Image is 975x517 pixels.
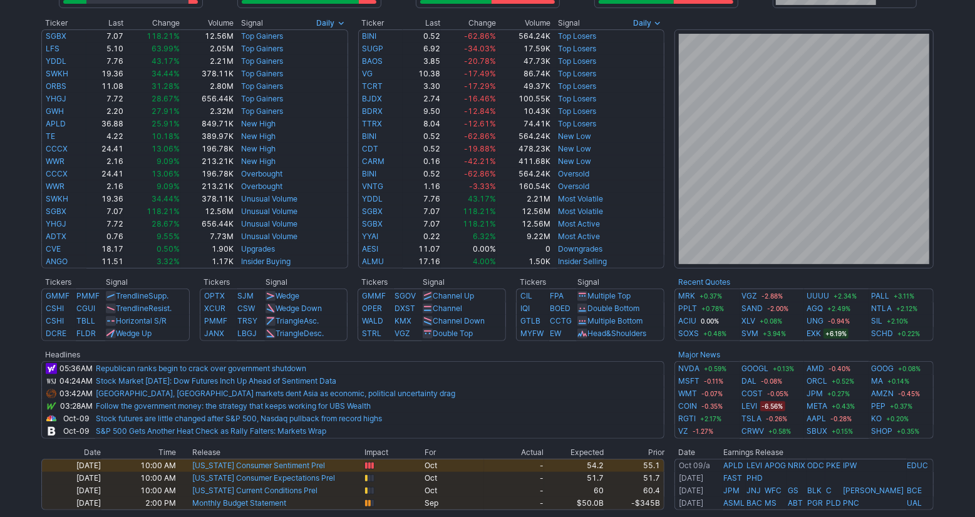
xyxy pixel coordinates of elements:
[807,412,826,425] a: AAPL
[403,105,440,118] td: 9.50
[807,425,827,438] a: SBUX
[497,43,550,55] td: 17.59K
[86,43,124,55] td: 5.10
[723,461,743,470] a: APLD
[180,17,234,29] th: Volume
[441,17,497,29] th: Change
[192,461,325,470] a: [US_STATE] Consumer Sentiment Prel
[872,425,893,438] a: SHOP
[807,461,824,470] a: ODC
[241,94,283,103] a: Top Gainers
[96,426,326,436] a: S&P 500 Gets Another Heat Check as Rally Falters: Markets Wrap
[497,55,550,68] td: 47.73K
[237,304,255,313] a: CSW
[678,400,697,412] a: COIN
[46,94,66,103] a: YHGJ
[843,461,857,470] a: IPW
[96,401,371,411] a: Follow the government money: the strategy that keeps working for UBS Wealth
[46,44,59,53] a: LFS
[180,93,234,105] td: 656.44K
[742,387,763,400] a: COST
[124,17,180,29] th: Change
[558,232,600,241] a: Most Active
[241,144,276,153] a: New High
[86,143,124,155] td: 24.41
[403,93,440,105] td: 2.74
[395,316,411,325] a: KMX
[362,291,386,300] a: GMMF
[742,412,762,425] a: TSLA
[363,119,383,128] a: TTRX
[76,291,100,300] a: PMMF
[116,291,148,300] span: Trendline
[558,119,596,128] a: Top Losers
[742,290,758,302] a: VGZ
[723,498,745,508] a: ASML
[497,168,550,180] td: 564.24K
[276,291,299,300] a: Wedge
[86,155,124,168] td: 2.16
[630,17,664,29] button: Signals interval
[497,80,550,93] td: 49.37K
[520,329,544,338] a: MYFW
[241,207,297,216] a: Unusual Volume
[241,106,283,116] a: Top Gainers
[86,180,124,193] td: 2.16
[116,329,152,338] a: Wedge Up
[180,80,234,93] td: 2.80M
[46,131,55,141] a: TE
[192,498,286,508] a: Monthly Budget Statement
[41,17,86,29] th: Ticker
[558,31,596,41] a: Top Losers
[46,81,66,91] a: ORBS
[147,31,180,41] span: 118.21%
[46,119,66,128] a: APLD
[204,304,225,313] a: XCUR
[678,327,699,340] a: SOXS
[86,168,124,180] td: 24.41
[520,304,530,313] a: IQI
[550,291,564,300] a: FPA
[403,118,440,130] td: 8.04
[558,207,603,216] a: Most Volatile
[678,350,720,359] a: Major News
[433,291,474,300] a: Channel Up
[843,486,904,495] a: [PERSON_NAME]
[746,473,763,483] a: PHD
[464,81,496,91] span: -17.29%
[872,302,892,315] a: NTLA
[358,17,403,29] th: Ticker
[317,17,335,29] span: Daily
[872,412,882,425] a: KO
[96,376,336,386] a: Stock Market [DATE]: Dow Futures Inch Up Ahead of Sentiment Data
[86,93,124,105] td: 7.72
[807,486,822,495] a: BLK
[872,315,883,327] a: SIL
[180,130,234,143] td: 389.97K
[363,131,377,141] a: BINI
[180,143,234,155] td: 196.78K
[276,316,319,325] a: TriangleAsc.
[241,219,297,228] a: Unusual Volume
[807,400,827,412] a: META
[558,106,596,116] a: Top Losers
[464,119,496,128] span: -12.61%
[46,56,66,66] a: YDDL
[558,156,591,166] a: New Low
[678,290,695,302] a: MRK
[746,461,762,470] a: LEVI
[241,131,276,141] a: New High
[204,316,227,325] a: PMMF
[180,168,234,180] td: 196.78K
[46,257,68,266] a: ANGO
[872,290,890,302] a: PALL
[765,461,786,470] a: APOG
[807,290,829,302] a: UUUU
[395,291,416,300] a: SGOV
[807,498,823,508] a: PGR
[241,81,283,91] a: Top Gainers
[363,94,383,103] a: BJDX
[678,387,697,400] a: WMT
[152,131,180,141] span: 10.18%
[46,169,68,178] a: CCCX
